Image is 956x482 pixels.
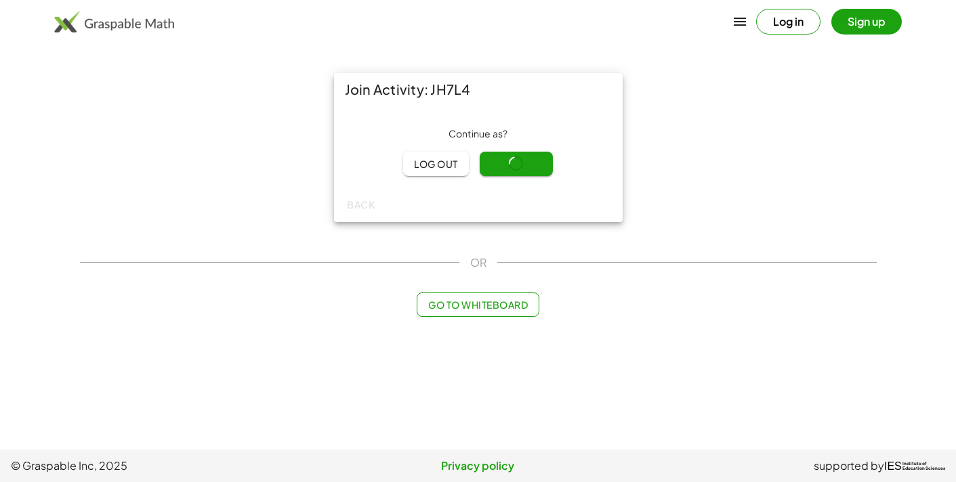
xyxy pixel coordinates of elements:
[11,458,323,474] span: © Graspable Inc, 2025
[884,458,945,474] a: IESInstitute ofEducation Sciences
[470,255,486,271] span: OR
[884,460,902,473] span: IES
[323,458,634,474] a: Privacy policy
[345,127,612,141] div: Continue as ?
[428,299,528,311] span: Go to Whiteboard
[334,73,623,106] div: Join Activity: JH7L4
[902,462,945,471] span: Institute of Education Sciences
[414,158,458,170] span: Log out
[417,292,539,317] button: Go to Whiteboard
[756,9,820,35] button: Log in
[814,458,884,474] span: supported by
[403,152,469,176] button: Log out
[831,9,902,35] button: Sign up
